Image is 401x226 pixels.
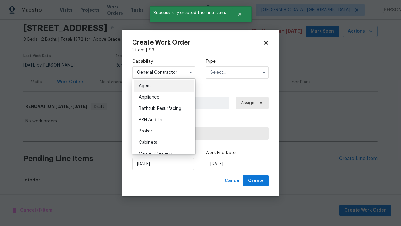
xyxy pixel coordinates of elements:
button: Show options [260,69,268,76]
span: Cabinets [139,140,157,145]
span: Bathtub Resurfacing [139,106,181,111]
span: Select trade partner [138,130,263,137]
span: $ 3 [149,48,154,52]
input: Select... [206,66,269,79]
input: Select... [132,66,195,79]
button: Cancel [222,175,243,187]
label: Trade Partner [132,119,269,126]
label: Work Order Manager [132,89,269,95]
h2: Create Work Order [132,40,263,46]
label: Work End Date [206,150,269,156]
button: Create [243,175,269,187]
span: Successfully created the Line Item. [150,6,229,19]
span: Carpet Cleaning [139,152,172,156]
label: Type [206,58,269,65]
input: M/D/YYYY [132,158,194,170]
span: BRN And Lrr [139,118,163,122]
input: M/D/YYYY [206,158,267,170]
span: Appliance [139,95,159,100]
button: Hide options [187,69,195,76]
label: Capability [132,58,195,65]
button: Close [229,8,250,20]
div: 1 item | [132,47,269,53]
span: Cancel [225,177,241,185]
span: Broker [139,129,152,133]
span: Agent [139,84,151,88]
span: Assign [241,100,254,106]
span: Create [248,177,264,185]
